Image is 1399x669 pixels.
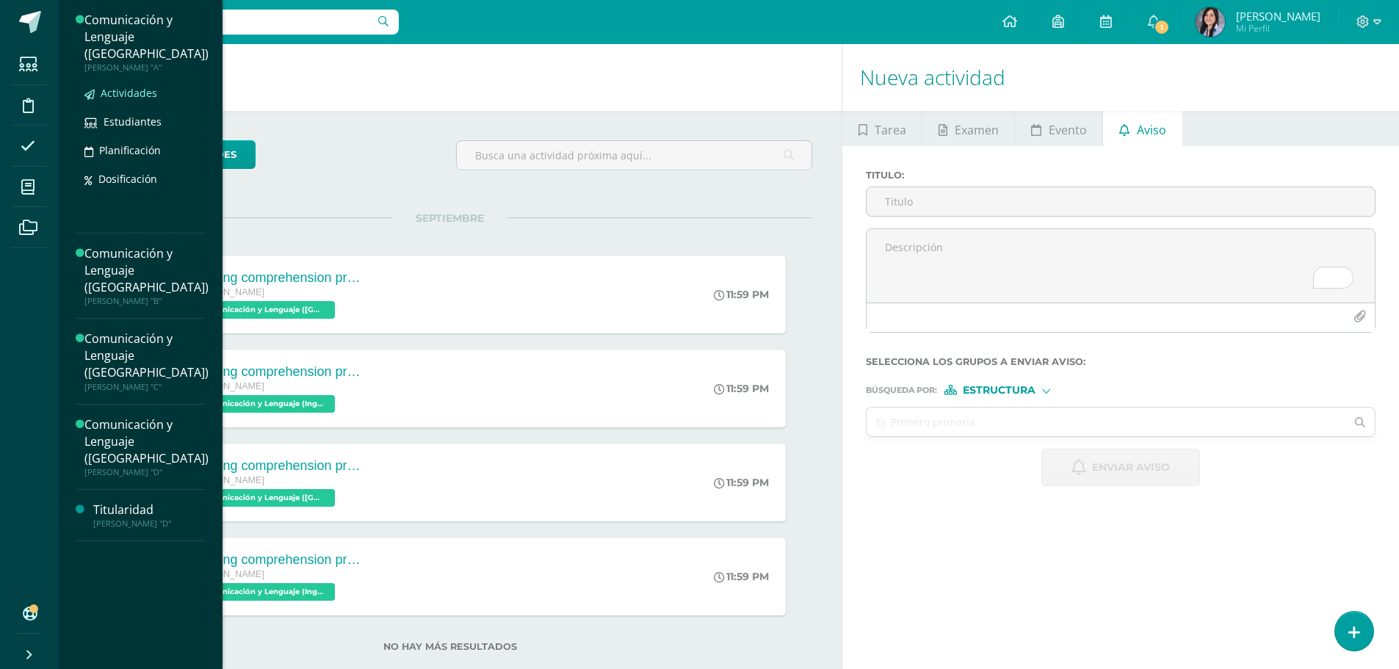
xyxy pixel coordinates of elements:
div: [PERSON_NAME] "B" [84,296,209,306]
span: Tarea [875,112,906,148]
button: Enviar aviso [1041,449,1200,486]
input: Ej. Primero primaria [867,408,1345,436]
div: 11:59 PM [714,382,769,395]
span: [PERSON_NAME] [1236,9,1320,23]
span: Enviar aviso [1092,449,1170,485]
span: Actividades [101,86,157,100]
input: Busca una actividad próxima aquí... [457,141,811,170]
input: Titulo [867,187,1375,216]
span: Comunicación y Lenguaje (Inglés) 'A' [188,395,335,413]
div: Reading comprehension practice [188,270,364,286]
div: Comunicación y Lenguaje ([GEOGRAPHIC_DATA]) [84,330,209,381]
div: [PERSON_NAME] "A" [84,62,209,73]
div: Comunicación y Lenguaje ([GEOGRAPHIC_DATA]) [84,416,209,467]
a: Planificación [84,142,209,159]
a: Evento [1015,111,1102,146]
a: Tarea [842,111,922,146]
span: [PERSON_NAME] [188,381,264,391]
span: Comunicación y Lenguaje (Inglés) 'D' [188,583,335,601]
span: Aviso [1137,112,1166,148]
span: Comunicación y Lenguaje (Inglés) 'B' [188,301,335,319]
a: Titularidad[PERSON_NAME] "D" [93,502,205,529]
span: 1 [1154,19,1170,35]
div: [PERSON_NAME] "D" [84,467,209,477]
span: Estudiantes [104,115,162,129]
div: [PERSON_NAME] "D" [93,518,205,529]
div: [object Object] [944,385,1055,395]
div: Reading comprehension practice [188,458,364,474]
div: 11:59 PM [714,570,769,583]
div: Comunicación y Lenguaje ([GEOGRAPHIC_DATA]) [84,12,209,62]
span: Mi Perfil [1236,22,1320,35]
a: Examen [922,111,1014,146]
label: Titulo : [866,170,1375,181]
img: 055d0232309eceac77de527047121526.png [1196,7,1225,37]
a: Comunicación y Lenguaje ([GEOGRAPHIC_DATA])[PERSON_NAME] "B" [84,245,209,306]
span: Comunicación y Lenguaje (Inglés) 'C' [188,489,335,507]
a: Estudiantes [84,113,209,130]
span: Estructura [963,386,1035,394]
a: Dosificación [84,170,209,187]
a: Comunicación y Lenguaje ([GEOGRAPHIC_DATA])[PERSON_NAME] "A" [84,12,209,73]
div: [PERSON_NAME] "C" [84,382,209,392]
span: Dosificación [98,172,157,186]
label: Selecciona los grupos a enviar aviso : [866,356,1375,367]
label: No hay más resultados [88,641,812,652]
a: Aviso [1103,111,1182,146]
a: Comunicación y Lenguaje ([GEOGRAPHIC_DATA])[PERSON_NAME] "C" [84,330,209,391]
h1: Nueva actividad [860,44,1381,111]
div: Comunicación y Lenguaje ([GEOGRAPHIC_DATA]) [84,245,209,296]
span: [PERSON_NAME] [188,475,264,485]
span: Búsqueda por : [866,386,937,394]
h1: Actividades [76,44,824,111]
span: Examen [955,112,999,148]
span: Evento [1049,112,1087,148]
div: Reading comprehension practice [188,552,364,568]
span: [PERSON_NAME] [188,569,264,579]
span: Planificación [99,143,161,157]
div: Reading comprehension practice [188,364,364,380]
div: 11:59 PM [714,476,769,489]
div: 11:59 PM [714,288,769,301]
div: Titularidad [93,502,205,518]
span: [PERSON_NAME] [188,287,264,297]
textarea: To enrich screen reader interactions, please activate Accessibility in Grammarly extension settings [867,229,1375,303]
a: Actividades [84,84,209,101]
a: Comunicación y Lenguaje ([GEOGRAPHIC_DATA])[PERSON_NAME] "D" [84,416,209,477]
input: Busca un usuario... [68,10,399,35]
span: SEPTIEMBRE [392,211,507,225]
